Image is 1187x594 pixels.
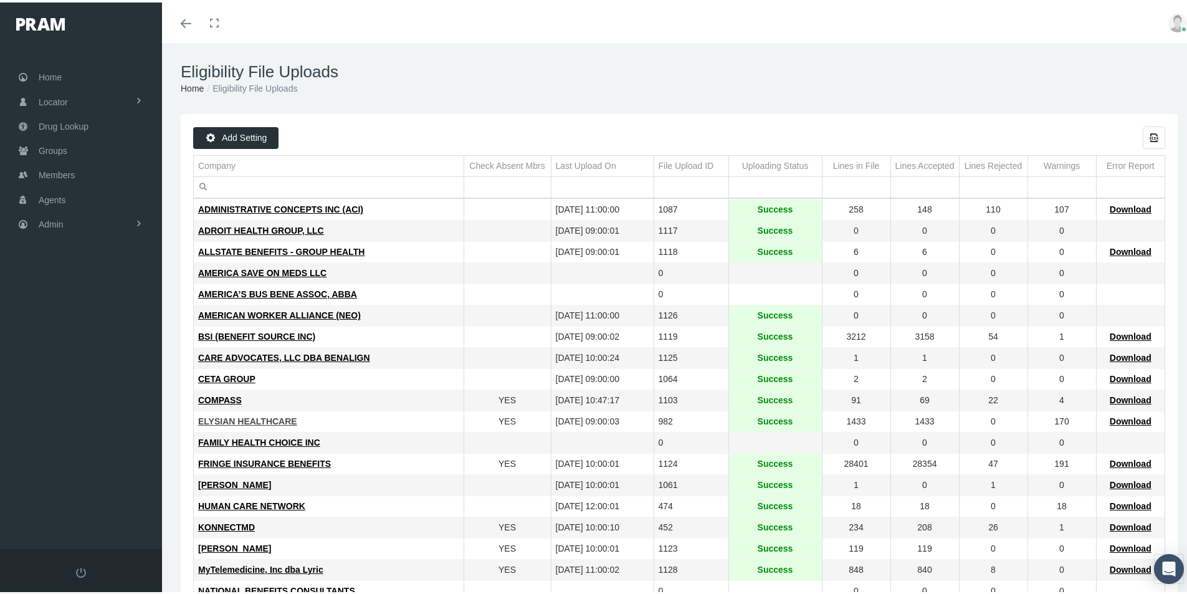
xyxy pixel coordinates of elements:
td: 0 [959,345,1027,366]
td: 0 [1027,218,1096,239]
td: 234 [822,515,890,536]
td: Column Lines in File [822,153,890,175]
span: Download [1110,520,1151,530]
span: Download [1110,202,1151,212]
td: 1 [890,345,959,366]
td: 91 [822,388,890,409]
td: 0 [1027,282,1096,303]
span: NATIONAL BENEFITS CONSULTANTS [198,583,355,593]
td: 28354 [890,451,959,472]
td: 0 [1027,472,1096,494]
td: YES [464,557,551,578]
td: [DATE] 09:00:03 [551,409,654,430]
td: 6 [822,239,890,261]
div: Lines Accepted [895,158,955,170]
td: 0 [1027,430,1096,451]
span: CETA GROUP [198,371,255,381]
td: 0 [959,494,1027,515]
input: Filter cell [194,175,464,195]
td: 8 [959,557,1027,578]
td: Success [728,557,822,578]
td: 0 [890,472,959,494]
td: Column Error Report [1096,153,1165,175]
td: 119 [890,536,959,557]
td: 0 [959,536,1027,557]
img: user-placeholder.jpg [1168,11,1187,30]
td: Success [728,515,822,536]
td: 1126 [654,303,728,324]
td: [DATE] 09:00:01 [551,239,654,261]
td: 0 [890,282,959,303]
td: 0 [959,239,1027,261]
td: 110 [959,197,1027,218]
td: Column Company [194,153,464,175]
td: Success [728,197,822,218]
td: 148 [890,197,959,218]
span: FRINGE INSURANCE BENEFITS [198,456,331,466]
a: Home [181,81,204,91]
td: 1123 [654,536,728,557]
div: File Upload ID [659,158,714,170]
td: 119 [822,536,890,557]
td: Success [728,303,822,324]
td: 0 [654,282,728,303]
td: Success [728,345,822,366]
td: Filter cell [194,175,464,196]
li: Eligibility File Uploads [204,79,297,93]
td: Success [728,536,822,557]
td: 0 [959,282,1027,303]
span: Download [1110,562,1151,572]
td: 0 [959,430,1027,451]
td: Column Lines Accepted [890,153,959,175]
td: 18 [1027,494,1096,515]
td: 0 [890,218,959,239]
td: 0 [822,261,890,282]
td: Success [728,324,822,345]
td: 1 [1027,515,1096,536]
td: 0 [890,303,959,324]
td: 0 [1027,557,1096,578]
td: YES [464,451,551,472]
div: Lines Rejected [965,158,1023,170]
td: Success [728,451,822,472]
div: Warnings [1044,158,1080,170]
div: Lines in File [833,158,880,170]
td: 0 [654,430,728,451]
span: COMPASS [198,393,242,403]
td: 474 [654,494,728,515]
td: Column Last Upload On [551,153,654,175]
td: 0 [1027,239,1096,261]
td: Column File Upload ID [654,153,728,175]
td: Success [728,218,822,239]
div: Add Setting [193,125,279,146]
td: 0 [822,430,890,451]
td: Column Lines Rejected [959,153,1027,175]
div: Uploading Status [742,158,809,170]
td: 1 [1027,324,1096,345]
img: PRAM_20_x_78.png [16,16,65,28]
span: Download [1110,414,1151,424]
span: ADMINISTRATIVE CONCEPTS INC (ACI) [198,202,363,212]
td: 18 [890,494,959,515]
span: Agents [39,186,66,209]
td: YES [464,515,551,536]
span: Download [1110,456,1151,466]
td: 1061 [654,472,728,494]
td: 107 [1027,197,1096,218]
span: [PERSON_NAME] [198,541,271,551]
td: 0 [822,282,890,303]
td: YES [464,388,551,409]
td: [DATE] 10:00:01 [551,536,654,557]
td: 208 [890,515,959,536]
span: Members [39,161,75,184]
span: Download [1110,244,1151,254]
td: 0 [1027,261,1096,282]
span: ADROIT HEALTH GROUP, LLC [198,223,324,233]
span: Download [1110,499,1151,509]
span: ELYSIAN HEALTHCARE [198,414,297,424]
td: 0 [1027,536,1096,557]
td: 1119 [654,324,728,345]
div: Company [198,158,236,170]
span: Groups [39,137,67,160]
td: Success [728,239,822,261]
